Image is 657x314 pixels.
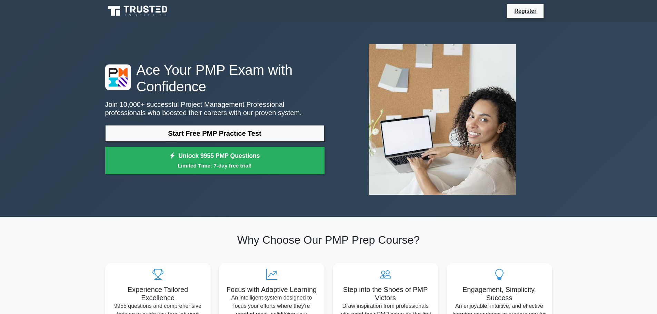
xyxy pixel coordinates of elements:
h2: Why Choose Our PMP Prep Course? [105,233,552,246]
h1: Ace Your PMP Exam with Confidence [105,62,325,95]
h5: Focus with Adaptive Learning [225,285,319,294]
h5: Step into the Shoes of PMP Victors [338,285,433,302]
a: Register [510,7,540,15]
h5: Engagement, Simplicity, Success [452,285,547,302]
a: Start Free PMP Practice Test [105,125,325,142]
a: Unlock 9955 PMP QuestionsLimited Time: 7-day free trial! [105,147,325,174]
h5: Experience Tailored Excellence [111,285,205,302]
p: Join 10,000+ successful Project Management Professional professionals who boosted their careers w... [105,100,325,117]
small: Limited Time: 7-day free trial! [114,162,316,170]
